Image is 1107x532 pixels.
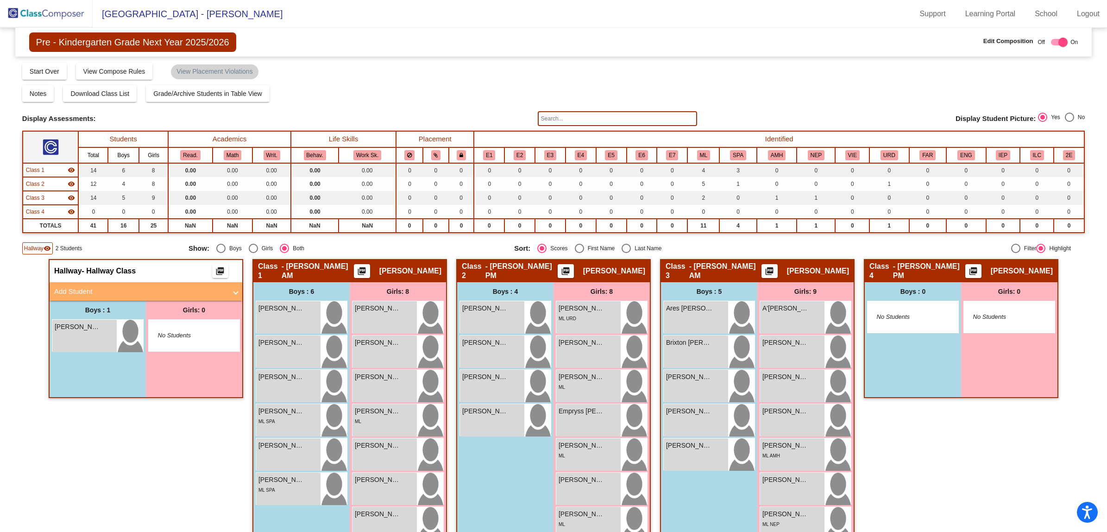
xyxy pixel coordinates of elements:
[504,219,535,233] td: 0
[139,191,168,205] td: 9
[657,205,687,219] td: 0
[835,219,869,233] td: 0
[423,163,449,177] td: 0
[68,208,75,215] mat-icon: visibility
[719,147,756,163] th: Home Language - Spanish
[605,150,617,160] button: E5
[474,163,504,177] td: 0
[566,177,596,191] td: 0
[396,205,423,219] td: 0
[627,163,657,177] td: 0
[423,219,449,233] td: 0
[189,244,209,253] span: Show:
[1020,147,1054,163] th: ILC
[449,177,474,191] td: 0
[423,147,449,163] th: Keep with students
[449,191,474,205] td: 0
[23,177,78,191] td: Wendy Hanson - Hanson PM
[797,163,835,177] td: 0
[22,114,96,123] span: Display Assessments:
[23,163,78,177] td: Wendy Hanson - Hanson AM
[1027,6,1065,21] a: School
[687,177,719,191] td: 5
[258,262,282,280] span: Class 1
[504,147,535,163] th: Asian
[946,163,986,177] td: 0
[689,262,761,280] span: - [PERSON_NAME] AM
[56,244,82,253] span: 2 Students
[946,191,986,205] td: 0
[291,205,339,219] td: 0.00
[757,219,797,233] td: 1
[339,205,396,219] td: 0.00
[396,177,423,191] td: 0
[252,219,291,233] td: NaN
[78,131,168,147] th: Students
[483,150,495,160] button: E1
[23,219,78,233] td: TOTALS
[213,177,252,191] td: 0.00
[768,150,786,160] button: AMH
[919,150,936,160] button: FAR
[627,205,657,219] td: 0
[70,90,129,97] span: Download Class List
[339,191,396,205] td: 0.00
[355,304,401,313] span: [PERSON_NAME]
[29,32,236,52] span: Pre - Kindergarten Grade Next Year 2025/2026
[108,219,139,233] td: 16
[354,264,370,278] button: Print Students Details
[423,205,449,219] td: 0
[535,147,566,163] th: Black or African American
[108,205,139,219] td: 0
[869,262,893,280] span: Class 4
[457,282,553,301] div: Boys : 4
[146,301,242,319] div: Girls: 0
[560,266,571,279] mat-icon: picture_as_pdf
[761,264,778,278] button: Print Students Details
[835,177,869,191] td: 0
[30,68,59,75] span: Start Over
[596,177,627,191] td: 0
[845,150,860,160] button: VIE
[22,85,54,102] button: Notes
[1020,191,1054,205] td: 0
[584,244,615,253] div: First Name
[23,205,78,219] td: Natacha Degrassa - Phillips PM
[26,166,44,174] span: Class 1
[965,264,981,278] button: Print Students Details
[909,219,947,233] td: 0
[226,244,242,253] div: Boys
[1020,205,1054,219] td: 0
[78,205,108,219] td: 0
[396,163,423,177] td: 0
[869,177,909,191] td: 1
[68,166,75,174] mat-icon: visibility
[353,150,381,160] button: Work Sk.
[350,282,446,301] div: Girls: 8
[304,150,326,160] button: Behav.
[1054,163,1084,177] td: 0
[596,219,627,233] td: 0
[535,219,566,233] td: 0
[396,147,423,163] th: Keep away students
[719,205,756,219] td: 0
[158,331,216,340] span: No Students
[757,147,797,163] th: Home Language - Amharic
[835,191,869,205] td: 0
[139,147,168,163] th: Girls
[214,266,226,279] mat-icon: picture_as_pdf
[504,205,535,219] td: 0
[291,177,339,191] td: 0.00
[1070,38,1078,46] span: On
[78,163,108,177] td: 14
[596,205,627,219] td: 0
[68,194,75,202] mat-icon: visibility
[474,131,1084,147] th: Identified
[797,205,835,219] td: 0
[26,208,44,216] span: Class 4
[68,180,75,188] mat-icon: visibility
[1030,150,1044,160] button: ILC
[108,163,139,177] td: 6
[986,147,1020,163] th: Individualized Education Plan
[258,244,273,253] div: Girls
